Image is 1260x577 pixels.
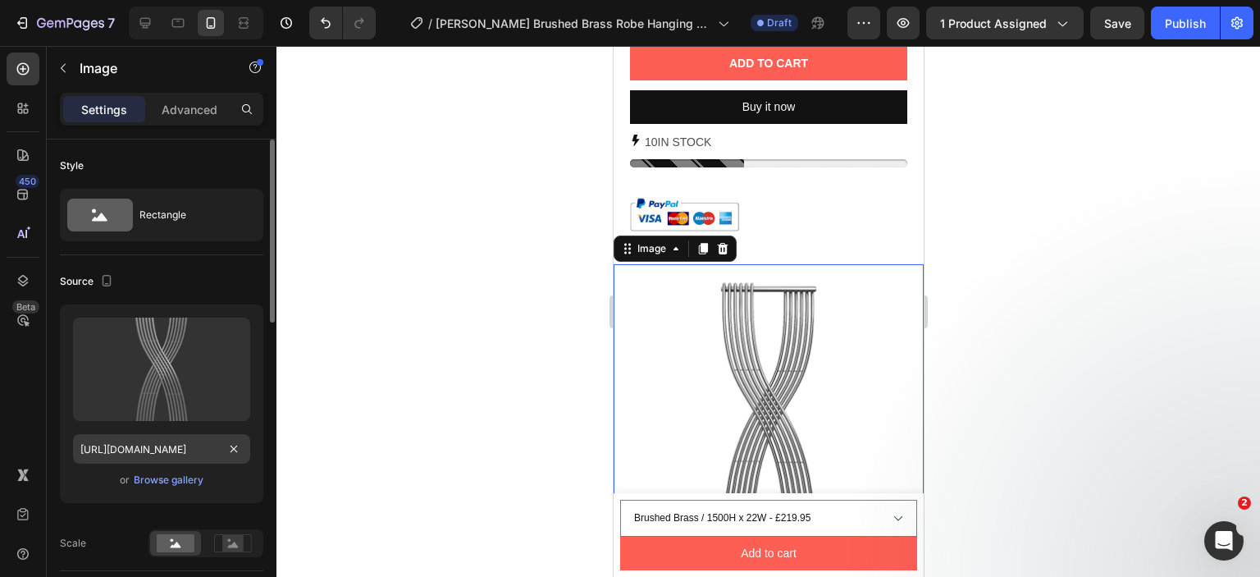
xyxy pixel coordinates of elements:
[60,158,84,173] div: Style
[60,536,86,551] div: Scale
[73,434,250,464] input: https://example.com/image.jpg
[940,15,1047,32] span: 1 product assigned
[1104,16,1131,30] span: Save
[139,196,240,234] div: Rectangle
[81,101,127,118] p: Settings
[767,16,792,30] span: Draft
[309,7,376,39] div: Undo/Redo
[436,15,711,32] span: [PERSON_NAME] Brushed Brass Robe Hanging Radiator in Brushed Brass
[7,7,122,39] button: 7
[133,472,204,488] button: Browse gallery
[120,470,130,490] span: or
[1151,7,1220,39] button: Publish
[16,175,39,188] div: 450
[162,101,217,118] p: Advanced
[1204,521,1244,561] iframe: Intercom live chat
[73,318,250,421] img: preview-image
[1090,7,1144,39] button: Save
[12,300,39,314] div: Beta
[926,7,1084,39] button: 1 product assigned
[614,46,924,577] iframe: Design area
[60,271,116,293] div: Source
[134,473,203,488] div: Browse gallery
[428,15,432,32] span: /
[107,13,115,33] p: 7
[1238,497,1251,510] span: 2
[80,58,219,78] p: Image
[1165,15,1206,32] div: Publish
